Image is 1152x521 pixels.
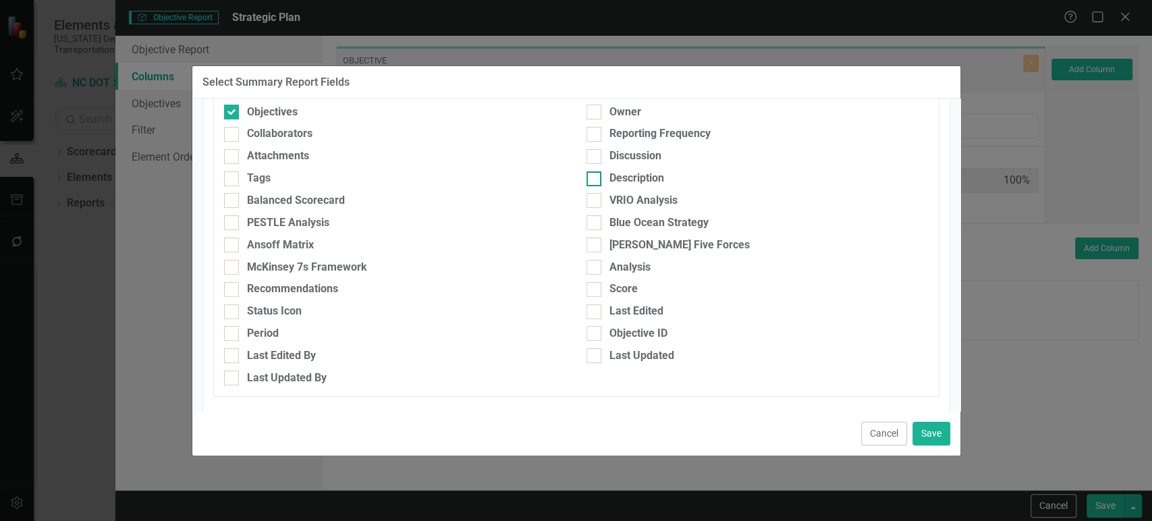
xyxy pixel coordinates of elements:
[609,326,667,341] div: Objective ID
[609,171,664,186] div: Description
[247,148,309,164] div: Attachments
[247,193,345,209] div: Balanced Scorecard
[609,260,651,275] div: Analysis
[202,76,350,88] div: Select Summary Report Fields
[247,105,298,120] div: Objectives
[609,304,663,319] div: Last Edited
[609,126,711,142] div: Reporting Frequency
[609,238,750,253] div: [PERSON_NAME] Five Forces
[609,193,678,209] div: VRIO Analysis
[609,348,674,364] div: Last Updated
[912,422,950,445] button: Save
[247,215,329,231] div: PESTLE Analysis
[861,422,907,445] button: Cancel
[609,105,641,120] div: Owner
[247,238,314,253] div: Ansoff Matrix
[247,326,279,341] div: Period
[247,348,316,364] div: Last Edited By
[247,260,367,275] div: McKinsey 7s Framework
[247,126,312,142] div: Collaborators
[247,371,327,386] div: Last Updated By
[247,304,302,319] div: Status Icon
[247,281,338,297] div: Recommendations
[247,171,271,186] div: Tags
[609,215,709,231] div: Blue Ocean Strategy
[224,410,319,426] legend: Linked Elements
[609,281,638,297] div: Score
[609,148,661,164] div: Discussion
